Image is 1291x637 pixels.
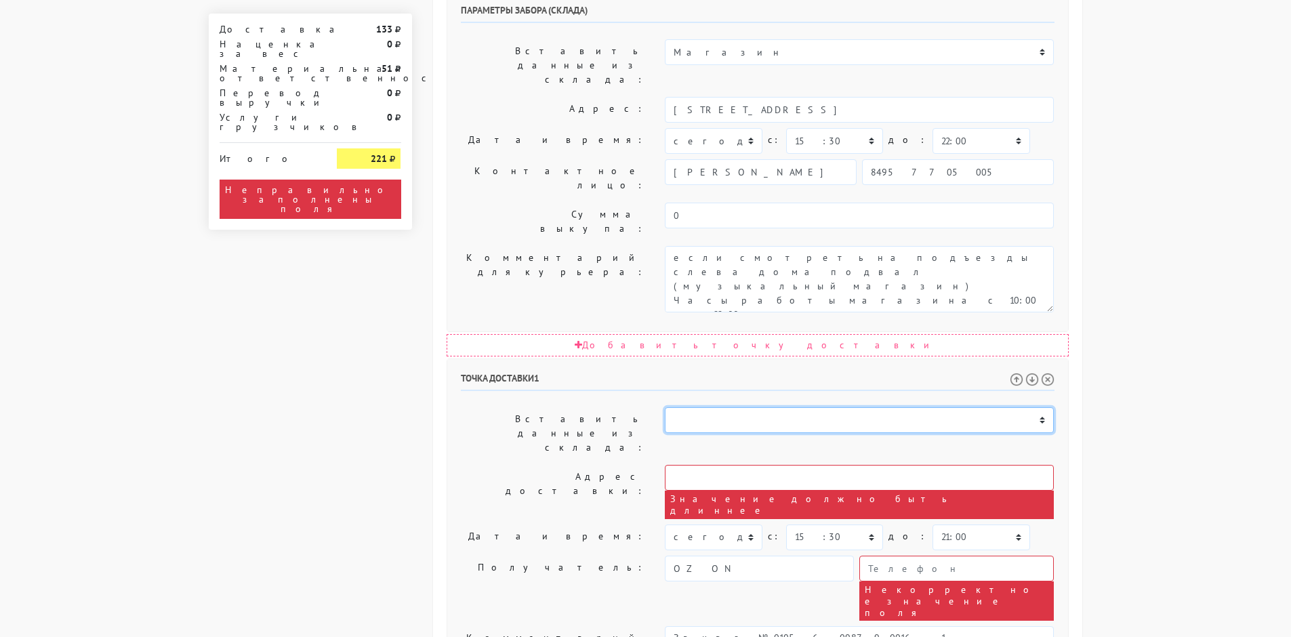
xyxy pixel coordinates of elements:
[461,373,1054,391] h6: Точка доставки
[451,203,655,241] label: Сумма выкупа:
[451,525,655,550] label: Дата и время:
[209,88,327,107] div: Перевод выручки
[451,128,655,154] label: Дата и время:
[665,246,1054,312] textarea: если смотреть на подъезды слева дома подвал (музыкальный магазин) Часы работы магазина с 10:00 до...
[382,62,392,75] strong: 51
[534,372,539,384] span: 1
[387,111,392,123] strong: 0
[451,465,655,519] label: Адрес доставки:
[447,334,1069,356] div: Добавить точку доставки
[859,581,1054,621] div: Некорректное значение поля
[665,491,1054,519] div: Значение должно быть длиннее
[768,128,781,152] label: c:
[888,128,927,152] label: до:
[220,148,317,163] div: Итого
[665,556,854,581] input: Имя
[209,112,327,131] div: Услуги грузчиков
[376,23,392,35] strong: 133
[451,246,655,312] label: Комментарий для курьера:
[862,159,1054,185] input: Телефон
[387,38,392,50] strong: 0
[387,87,392,99] strong: 0
[371,152,387,165] strong: 221
[451,39,655,91] label: Вставить данные из склада:
[859,556,1054,581] input: Телефон
[768,525,781,548] label: c:
[451,97,655,123] label: Адрес:
[451,407,655,459] label: Вставить данные из склада:
[209,24,327,34] div: Доставка
[209,64,327,83] div: Материальная ответственность
[461,5,1054,23] h6: Параметры забора (склада)
[451,556,655,621] label: Получатель:
[209,39,327,58] div: Наценка за вес
[220,180,401,219] div: Неправильно заполнены поля
[665,159,857,185] input: Имя
[451,159,655,197] label: Контактное лицо:
[888,525,927,548] label: до:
